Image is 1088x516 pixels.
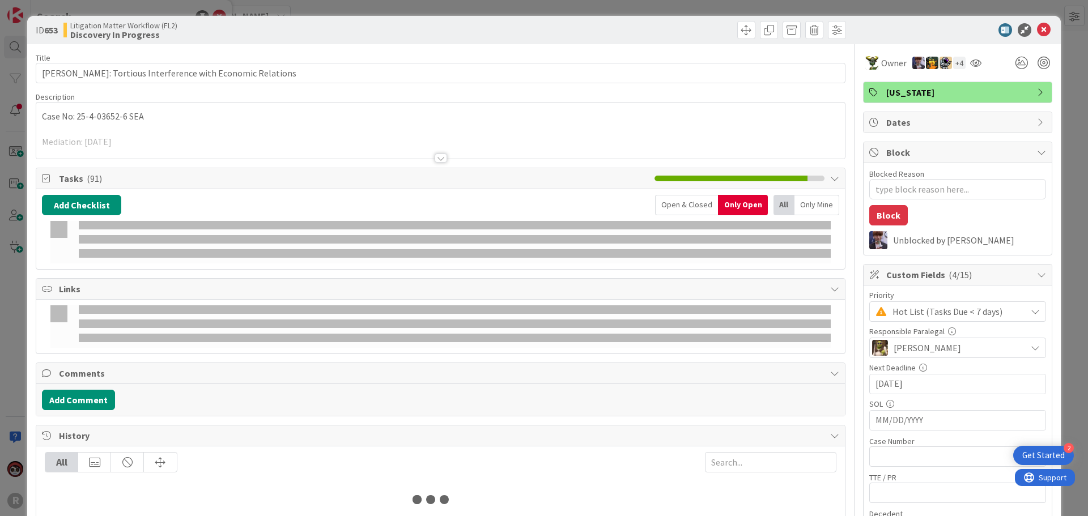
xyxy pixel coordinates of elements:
div: + 4 [953,57,966,69]
span: Description [36,92,75,102]
img: DG [872,340,888,356]
span: Litigation Matter Workflow (FL2) [70,21,177,30]
span: History [59,429,824,442]
span: ( 91 ) [87,173,102,184]
span: ( 4/15 ) [949,269,972,280]
div: Open & Closed [655,195,718,215]
input: MM/DD/YYYY [875,374,1040,394]
div: Unblocked by [PERSON_NAME] [893,235,1046,245]
div: Get Started [1022,450,1065,461]
div: All [773,195,794,215]
img: TM [940,57,952,69]
span: Tasks [59,172,649,185]
button: Add Checklist [42,195,121,215]
b: Discovery In Progress [70,30,177,39]
span: Links [59,282,824,296]
span: Block [886,146,1031,159]
span: Comments [59,366,824,380]
label: Title [36,53,50,63]
div: Priority [869,291,1046,299]
label: Blocked Reason [869,169,924,179]
input: MM/DD/YYYY [875,411,1040,430]
div: Responsible Paralegal [869,327,1046,335]
input: Search... [705,452,836,472]
div: Next Deadline [869,364,1046,372]
span: Dates [886,116,1031,129]
input: type card name here... [36,63,845,83]
img: ML [869,231,887,249]
div: All [45,453,78,472]
button: Add Comment [42,390,115,410]
span: Support [24,2,52,15]
img: MR [926,57,938,69]
span: Owner [881,56,907,70]
span: Custom Fields [886,268,1031,282]
label: TTE / PR [869,472,896,483]
span: [PERSON_NAME] [894,341,961,355]
div: Open Get Started checklist, remaining modules: 2 [1013,446,1074,465]
img: ML [912,57,925,69]
span: ID [36,23,58,37]
div: Only Mine [794,195,839,215]
div: SOL [869,400,1046,408]
button: Block [869,205,908,225]
label: Case Number [869,436,915,446]
b: 653 [44,24,58,36]
p: Case No: 25-4-03652-6 SEA [42,110,839,123]
img: NC [865,56,879,70]
div: 2 [1064,443,1074,453]
span: Hot List (Tasks Due < 7 days) [892,304,1021,319]
span: [US_STATE] [886,86,1031,99]
div: Only Open [718,195,768,215]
